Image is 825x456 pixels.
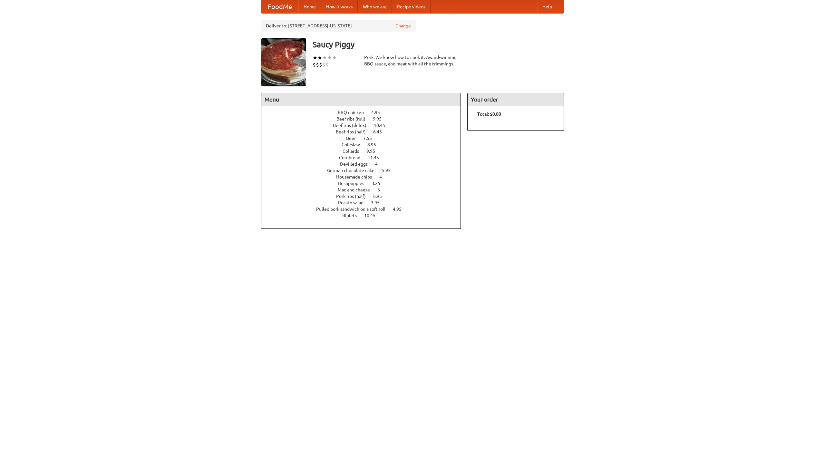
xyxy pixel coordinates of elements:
a: Riblets 10.45 [342,213,387,218]
a: Potato salad 3.95 [338,200,392,205]
span: 7.55 [363,136,378,141]
li: $ [325,61,329,68]
span: Potato salad [338,200,370,205]
a: BBQ chicken 4.95 [338,110,392,115]
span: 4 [375,161,384,167]
span: 8.95 [367,142,383,147]
span: Coleslaw [342,142,366,147]
a: Recipe videos [392,0,431,13]
a: How it works [321,0,358,13]
a: Beef ribs (full) 9.95 [336,116,393,121]
span: Beef ribs (delux) [333,123,373,128]
h4: Menu [261,93,461,106]
div: Deliver to: [STREET_ADDRESS][US_STATE] [261,20,416,32]
span: Mac and cheese [338,187,376,192]
span: Housemade chips [336,174,378,179]
span: German chocolate cake [327,168,381,173]
li: ★ [317,54,322,61]
li: $ [322,61,325,68]
a: Beer 7.55 [346,136,384,141]
a: Pork ribs (half) 6.95 [336,194,394,199]
li: $ [316,61,319,68]
li: $ [313,61,316,68]
span: 11.45 [368,155,385,160]
a: Who we are [358,0,392,13]
span: 6 [377,187,386,192]
li: ★ [332,54,337,61]
span: 4 [379,174,388,179]
a: Home [298,0,321,13]
span: Pulled pork sandwich on a soft roll [316,207,392,212]
a: Cornbread 11.45 [339,155,391,160]
span: 10.45 [364,213,382,218]
a: Mac and cheese 6 [338,187,392,192]
a: Hushpuppies 3.25 [338,181,392,186]
span: 5.95 [382,168,397,173]
span: Riblets [342,213,363,218]
span: 4.95 [371,110,386,115]
span: Beer [346,136,362,141]
a: Coleslaw 8.95 [342,142,388,147]
a: Pulled pork sandwich on a soft roll 4.95 [316,207,413,212]
li: ★ [313,54,317,61]
span: 9.95 [373,116,388,121]
span: Cornbread [339,155,367,160]
span: 4.95 [393,207,408,212]
a: Devilled eggs 4 [340,161,390,167]
span: BBQ chicken [338,110,370,115]
div: Pork. We know how to cook it. Award-winning BBQ sauce, and meat with all the trimmings. [364,54,461,67]
span: 3.95 [371,200,386,205]
a: FoodMe [261,0,298,13]
span: Collards [343,149,365,154]
span: 9.95 [366,149,382,154]
li: $ [319,61,322,68]
span: Pork ribs (half) [336,194,372,199]
a: Help [537,0,557,13]
h3: Saucy Piggy [313,38,564,51]
span: 6.95 [373,194,388,199]
li: ★ [327,54,332,61]
a: Change [395,23,411,29]
span: Beef ribs (full) [336,116,372,121]
a: Beef ribs (delux) 10.45 [333,123,397,128]
li: ★ [322,54,327,61]
span: 6.45 [373,129,388,134]
span: 3.25 [372,181,387,186]
span: Devilled eggs [340,161,374,167]
span: Beef ribs (half) [336,129,372,134]
a: German chocolate cake 5.95 [327,168,403,173]
h4: Your order [468,93,564,106]
a: Housemade chips 4 [336,174,394,179]
img: angular.jpg [261,38,306,86]
b: Total: $0.00 [477,112,501,117]
a: Collards 9.95 [343,149,387,154]
span: 10.45 [374,123,392,128]
a: Beef ribs (half) 6.45 [336,129,394,134]
span: Hushpuppies [338,181,371,186]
